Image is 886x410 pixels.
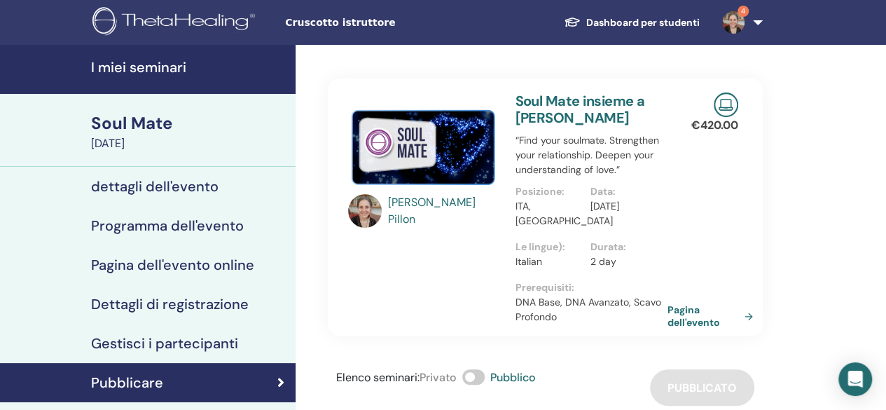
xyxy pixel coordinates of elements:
img: graduation-cap-white.svg [564,16,581,28]
div: Open Intercom Messenger [838,362,872,396]
p: Italian [515,254,581,269]
p: Data : [590,184,657,199]
p: € 420.00 [691,117,738,134]
p: Le lingue) : [515,240,581,254]
a: Dashboard per studenti [553,10,711,36]
p: Posizione : [515,184,581,199]
p: [DATE] [590,199,657,214]
img: logo.png [92,7,260,39]
a: Soul Mate[DATE] [83,111,296,152]
span: 4 [738,6,749,17]
div: Soul Mate [91,111,287,135]
span: Cruscotto istruttore [285,15,495,30]
p: 2 day [590,254,657,269]
img: default.jpg [348,194,382,228]
span: Elenco seminari : [336,370,420,385]
span: Privato [420,370,457,385]
img: Live Online Seminar [714,93,738,117]
h4: Programma dell'evento [91,217,244,234]
p: ITA, [GEOGRAPHIC_DATA] [515,199,581,228]
p: “Find your soulmate. Strengthen your relationship. Deepen your understanding of love.” [515,133,665,177]
p: Durata : [590,240,657,254]
h4: I miei seminari [91,59,287,76]
img: Soul Mate [348,93,499,198]
img: default.jpg [722,11,745,34]
p: Prerequisiti : [515,280,665,295]
h4: Pagina dell'evento online [91,257,254,273]
h4: Gestisci i partecipanti [91,335,238,352]
span: Pubblico [490,370,536,385]
h4: dettagli dell'evento [91,178,219,195]
div: [DATE] [91,135,287,152]
a: [PERSON_NAME] Pillon [388,194,501,228]
a: Pagina dell'evento [667,303,759,329]
h4: Dettagli di registrazione [91,296,249,313]
p: DNA Base, DNA Avanzato, Scavo Profondo [515,295,665,324]
a: Soul Mate insieme a [PERSON_NAME] [515,92,644,127]
h4: Pubblicare [91,374,163,391]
